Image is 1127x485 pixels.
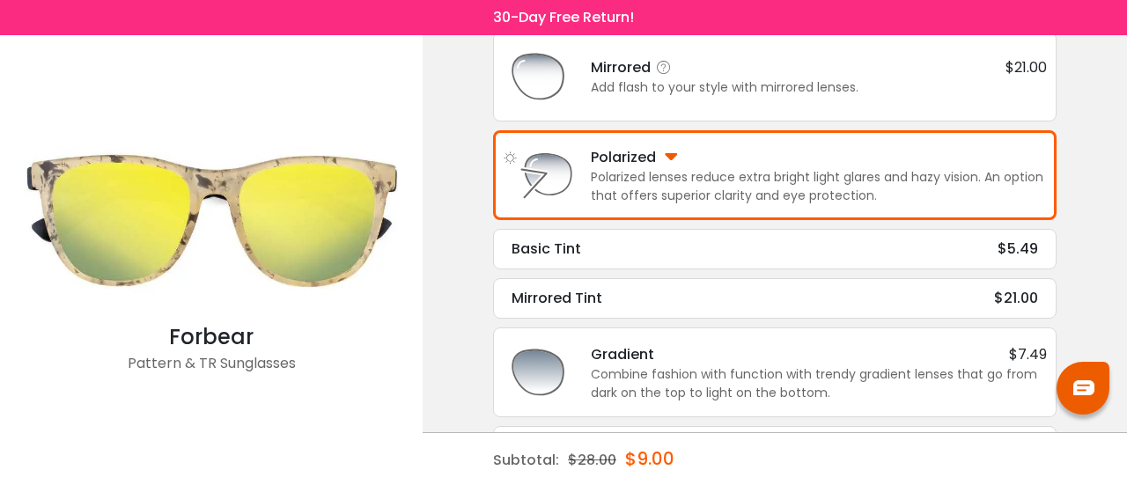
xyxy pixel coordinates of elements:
[1009,343,1047,365] span: $7.49
[9,119,414,321] img: Pattern Forbear - TR Sunglasses
[512,239,581,260] div: Basic Tint
[625,433,674,484] div: $9.00
[994,288,1038,309] div: $21.00
[1005,56,1047,78] span: $21.00
[9,353,414,388] div: Pattern & TR Sunglasses
[512,288,602,309] div: Mirrored Tint
[503,337,573,408] img: SunGradient
[591,168,1047,205] div: Polarized lenses reduce extra bright light glares and hazy vision. An option that offers superior...
[1073,380,1094,395] img: chat
[9,321,414,353] div: Forbear
[503,41,573,112] img: SunMirrored
[591,56,677,78] div: Mirrored
[591,146,677,168] div: Polarized
[655,59,673,77] i: Mirrored
[591,365,1047,402] div: Combine fashion with function with trendy gradient lenses that go from dark on the top to light o...
[591,78,1047,97] div: Add flash to your style with mirrored lenses.
[998,239,1038,260] div: $5.49
[503,140,573,210] img: SunPolarized
[591,343,654,365] div: Gradient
